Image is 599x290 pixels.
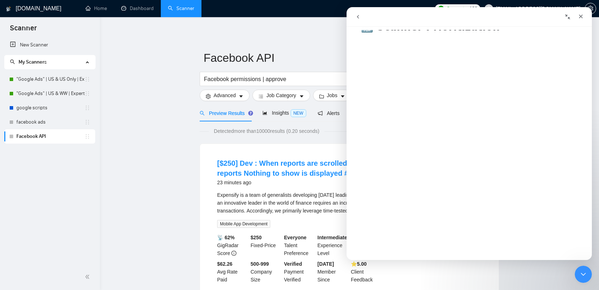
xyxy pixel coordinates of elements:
[200,90,250,101] button: settingAdvancedcaret-down
[340,94,345,99] span: caret-down
[217,261,232,267] b: $62.26
[585,6,596,11] a: setting
[4,129,95,144] li: Facebook API
[85,76,90,82] span: holder
[258,94,263,99] span: bars
[4,23,42,38] span: Scanner
[446,5,468,12] span: Connects:
[231,251,236,256] span: info-circle
[262,110,306,116] span: Insights
[284,261,302,267] b: Verified
[85,91,90,96] span: holder
[16,115,85,129] a: facebook ads
[16,86,85,101] a: "Google Ads" | US & WW | Expert
[486,6,491,11] span: user
[347,7,592,260] iframe: Intercom live chat
[317,261,334,267] b: [DATE]
[200,110,251,116] span: Preview Results
[251,261,269,267] b: 500-999
[575,266,592,283] iframe: Intercom live chat
[266,91,296,99] span: Job Category
[209,127,324,135] span: Detected more than 10000 results (0.20 seconds)
[168,5,194,11] a: searchScanner
[299,94,304,99] span: caret-down
[10,59,15,64] span: search
[10,59,47,65] span: My Scanners
[4,101,95,115] li: google scripts
[16,72,85,86] a: "Google Ads" | US & US Only | Expert
[204,75,394,84] input: Search Freelance Jobs...
[313,90,352,101] button: folderJobscaret-down
[217,191,482,215] div: Expensify is a team of generalists developing [DATE] leading expense management tool. Maintaining...
[16,101,85,115] a: google scripts
[469,5,477,12] span: 189
[283,260,316,284] div: Payment Verified
[349,260,383,284] div: Client Feedback
[317,235,347,240] b: Intermediate
[206,94,211,99] span: setting
[214,91,236,99] span: Advanced
[85,119,90,125] span: holder
[327,91,338,99] span: Jobs
[247,110,254,116] div: Tooltip anchor
[251,235,262,240] b: $ 250
[4,86,95,101] li: "Google Ads" | US & WW | Expert
[316,260,349,284] div: Member Since
[319,94,324,99] span: folder
[284,235,307,240] b: Everyone
[249,234,283,257] div: Fixed-Price
[10,38,89,52] a: New Scanner
[217,235,235,240] b: 📡 62%
[204,49,485,67] input: Scanner name...
[585,3,596,14] button: setting
[121,5,154,11] a: dashboardDashboard
[4,38,95,52] li: New Scanner
[4,72,95,86] li: "Google Ads" | US & US Only | Expert
[291,109,306,117] span: NEW
[85,105,90,111] span: holder
[6,3,11,15] img: logo
[351,261,367,267] b: ⭐️ 5.00
[217,159,467,177] a: [$250] Dev : When reports are scrolled to the end, instead of loading more reports Nothing to sho...
[216,260,249,284] div: Avg Rate Paid
[4,115,95,129] li: facebook ads
[239,94,244,99] span: caret-down
[216,234,249,257] div: GigRadar Score
[283,234,316,257] div: Talent Preference
[438,6,444,11] img: upwork-logo.png
[318,111,323,116] span: notification
[249,260,283,284] div: Company Size
[262,110,267,115] span: area-chart
[217,220,270,228] span: Mobile App Development
[316,234,349,257] div: Experience Level
[217,178,482,187] div: 23 minutes ago
[85,134,90,139] span: holder
[85,273,92,280] span: double-left
[86,5,107,11] a: homeHome
[200,111,205,116] span: search
[16,129,85,144] a: Facebook API
[252,90,310,101] button: barsJob Categorycaret-down
[19,59,47,65] span: My Scanners
[318,110,340,116] span: Alerts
